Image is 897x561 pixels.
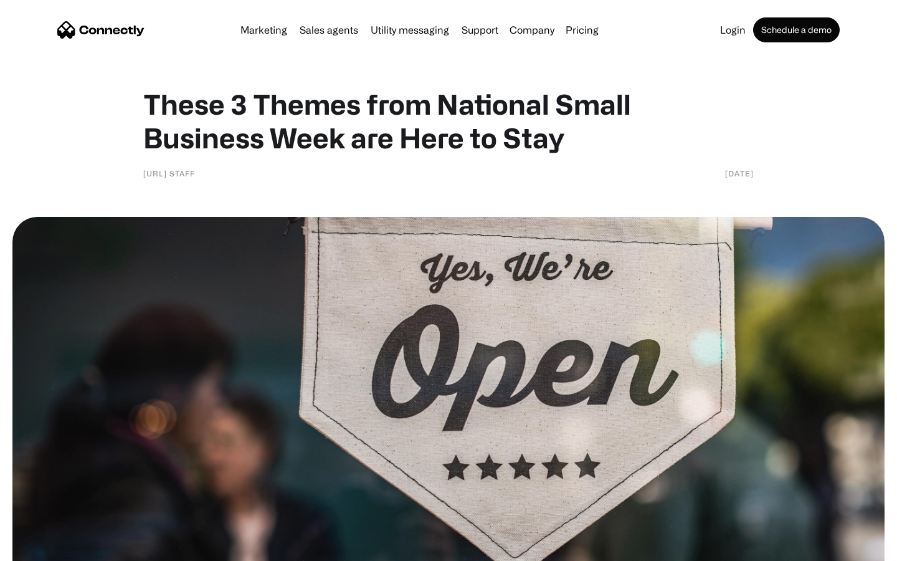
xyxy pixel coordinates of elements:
[143,87,754,155] h1: These 3 Themes from National Small Business Week are Here to Stay
[12,539,75,557] aside: Language selected: English
[510,21,554,39] div: Company
[715,25,751,35] a: Login
[725,167,754,180] div: [DATE]
[235,25,292,35] a: Marketing
[143,167,195,180] div: [URL] Staff
[366,25,454,35] a: Utility messaging
[295,25,363,35] a: Sales agents
[25,539,75,557] ul: Language list
[457,25,503,35] a: Support
[561,25,604,35] a: Pricing
[753,17,840,42] a: Schedule a demo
